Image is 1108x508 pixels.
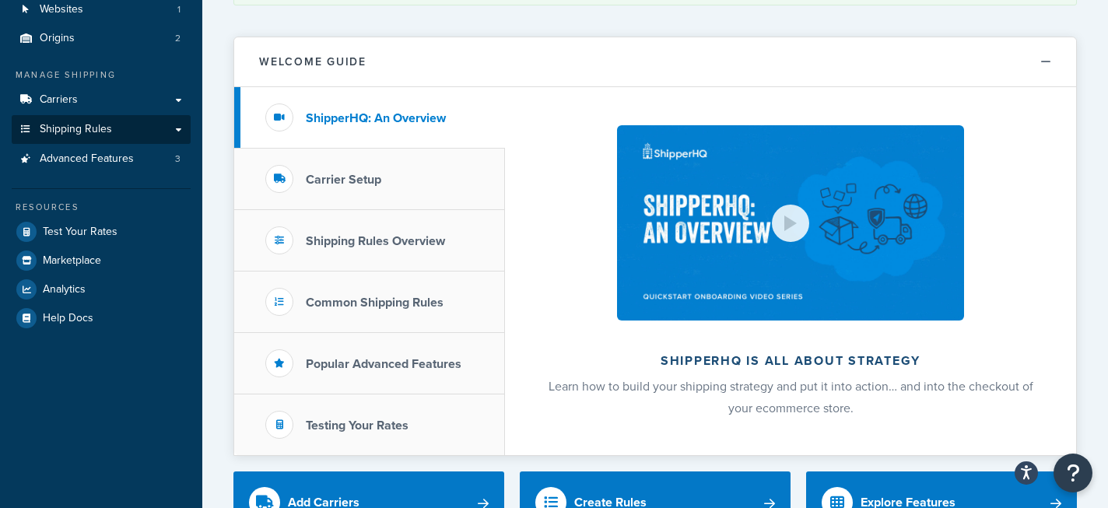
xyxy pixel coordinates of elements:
[617,125,964,321] img: ShipperHQ is all about strategy
[40,152,134,166] span: Advanced Features
[40,93,78,107] span: Carriers
[43,283,86,296] span: Analytics
[234,37,1076,87] button: Welcome Guide
[177,3,181,16] span: 1
[12,218,191,246] a: Test Your Rates
[12,115,191,144] a: Shipping Rules
[306,111,446,125] h3: ShipperHQ: An Overview
[12,275,191,303] a: Analytics
[12,68,191,82] div: Manage Shipping
[12,86,191,114] a: Carriers
[12,24,191,53] li: Origins
[43,226,117,239] span: Test Your Rates
[1054,454,1092,492] button: Open Resource Center
[175,152,181,166] span: 3
[549,377,1033,417] span: Learn how to build your shipping strategy and put it into action… and into the checkout of your e...
[40,3,83,16] span: Websites
[43,254,101,268] span: Marketplace
[259,56,366,68] h2: Welcome Guide
[12,247,191,275] a: Marketplace
[306,296,444,310] h3: Common Shipping Rules
[306,357,461,371] h3: Popular Advanced Features
[12,145,191,173] a: Advanced Features3
[306,419,408,433] h3: Testing Your Rates
[12,145,191,173] li: Advanced Features
[40,123,112,136] span: Shipping Rules
[12,304,191,332] a: Help Docs
[43,312,93,325] span: Help Docs
[175,32,181,45] span: 2
[306,234,445,248] h3: Shipping Rules Overview
[12,201,191,214] div: Resources
[546,354,1035,368] h2: ShipperHQ is all about strategy
[306,173,381,187] h3: Carrier Setup
[12,24,191,53] a: Origins2
[40,32,75,45] span: Origins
